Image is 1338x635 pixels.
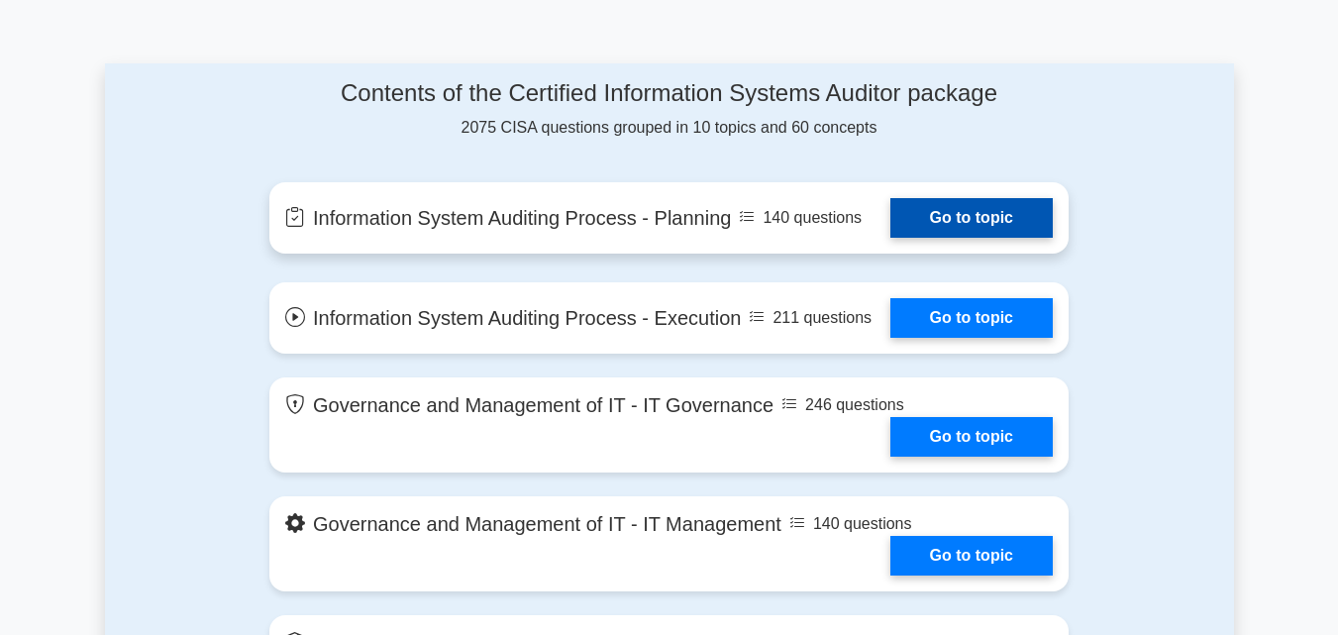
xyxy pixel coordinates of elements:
a: Go to topic [890,536,1053,576]
div: 2075 CISA questions grouped in 10 topics and 60 concepts [269,79,1069,140]
a: Go to topic [890,298,1053,338]
a: Go to topic [890,417,1053,457]
a: Go to topic [890,198,1053,238]
h4: Contents of the Certified Information Systems Auditor package [269,79,1069,108]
